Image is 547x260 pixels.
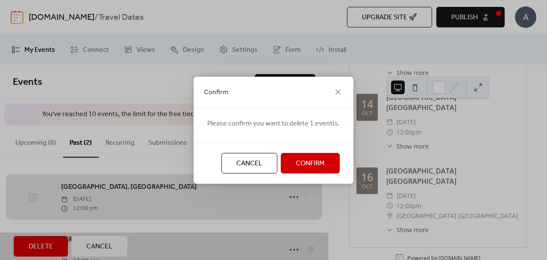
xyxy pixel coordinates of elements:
button: Cancel [221,153,277,173]
span: Confirm [204,87,229,98]
span: Cancel [236,158,262,169]
span: Confirm [296,158,325,169]
span: Please confirm you want to delete 1 event(s. [207,119,340,129]
button: Confirm [281,153,340,173]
